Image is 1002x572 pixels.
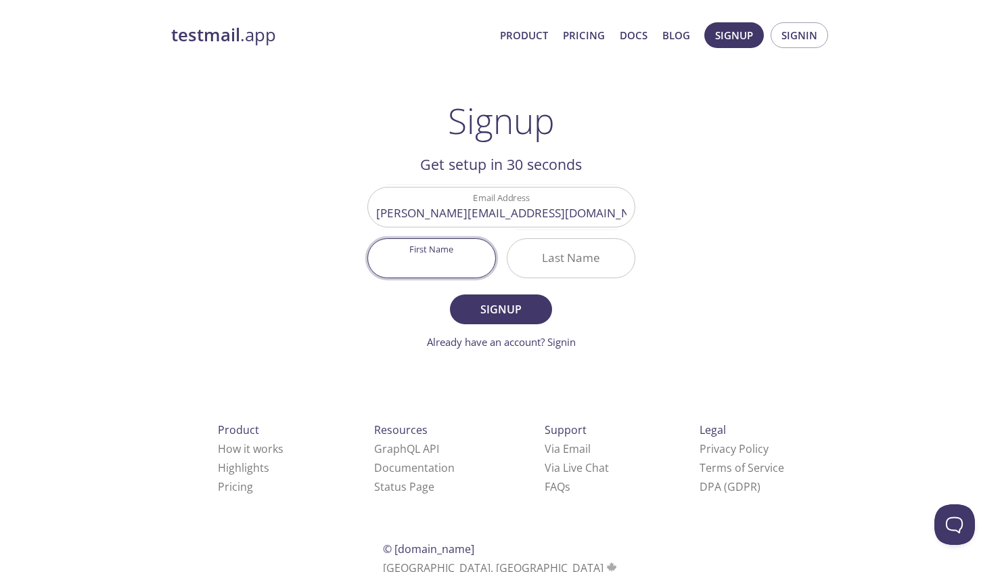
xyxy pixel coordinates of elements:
[218,479,253,494] a: Pricing
[374,441,439,456] a: GraphQL API
[771,22,828,48] button: Signin
[545,422,587,437] span: Support
[700,479,760,494] a: DPA (GDPR)
[383,542,474,556] span: © [DOMAIN_NAME]
[171,23,240,47] strong: testmail
[427,335,576,349] a: Already have an account? Signin
[450,294,551,324] button: Signup
[700,422,726,437] span: Legal
[448,100,555,141] h1: Signup
[662,26,690,44] a: Blog
[700,441,769,456] a: Privacy Policy
[781,26,817,44] span: Signin
[374,460,455,475] a: Documentation
[715,26,753,44] span: Signup
[934,504,975,545] iframe: Help Scout Beacon - Open
[620,26,647,44] a: Docs
[374,479,434,494] a: Status Page
[171,24,489,47] a: testmail.app
[218,460,269,475] a: Highlights
[700,460,784,475] a: Terms of Service
[704,22,764,48] button: Signup
[367,153,635,176] h2: Get setup in 30 seconds
[565,479,570,494] span: s
[545,479,570,494] a: FAQ
[500,26,548,44] a: Product
[563,26,605,44] a: Pricing
[218,441,283,456] a: How it works
[545,441,591,456] a: Via Email
[465,300,537,319] span: Signup
[374,422,428,437] span: Resources
[218,422,259,437] span: Product
[545,460,609,475] a: Via Live Chat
